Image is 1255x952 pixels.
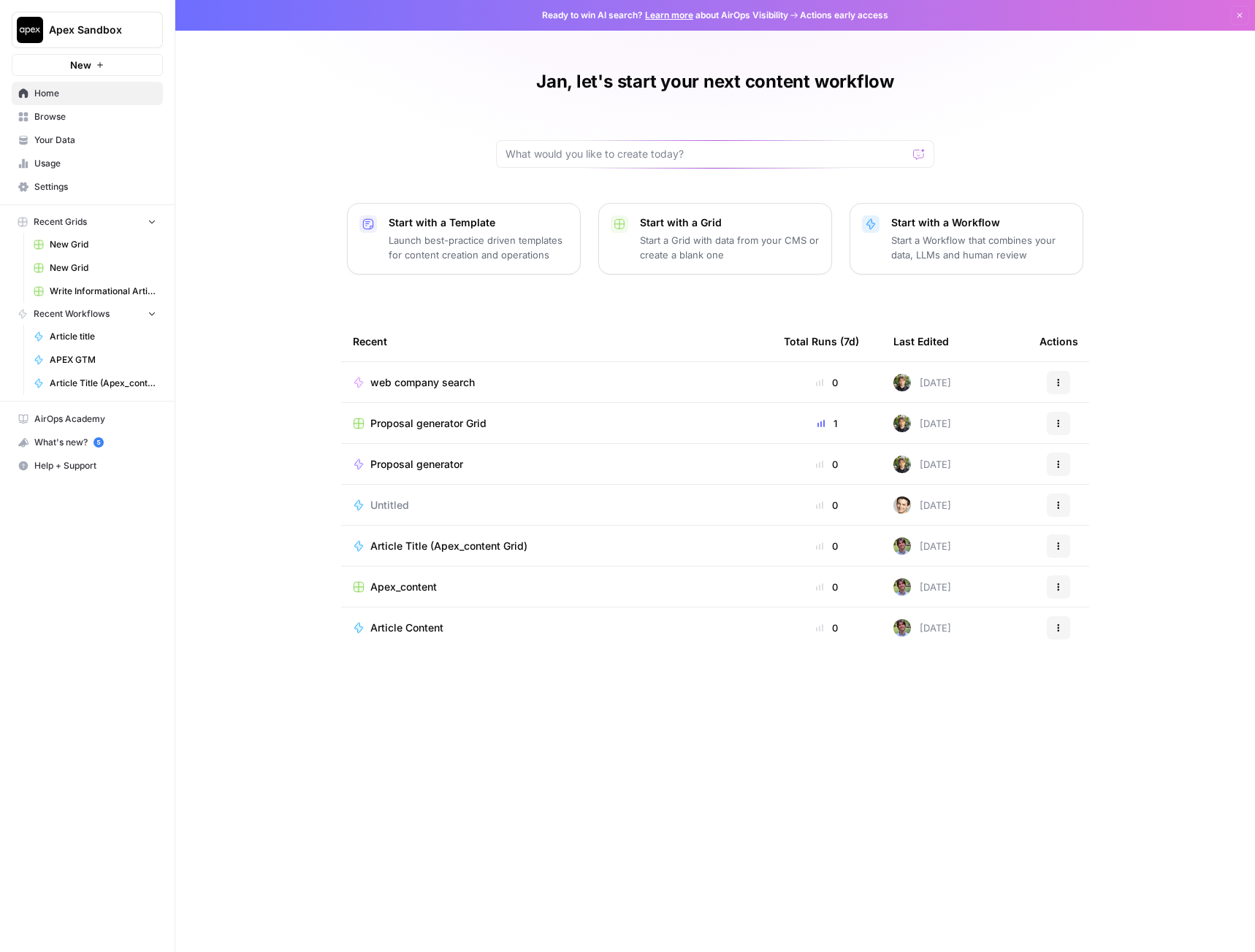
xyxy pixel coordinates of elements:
div: 0 [784,375,870,390]
span: Usage [34,157,156,170]
span: Settings [34,180,156,193]
div: Visit our Knowledge Base [30,231,245,247]
a: Article Title (Apex_content Grid) [353,539,760,553]
p: How can we help? [29,128,263,153]
div: Actions [1040,321,1078,361]
div: [DATE] [893,415,951,432]
button: Start with a TemplateLaunch best-practice driven templates for content creation and operations [347,203,581,275]
div: [DATE] [893,496,951,514]
div: Send us a message [30,184,244,199]
div: Total Runs (7d) [784,321,859,361]
a: Proposal generator [353,457,760,472]
div: Send us a message [15,172,278,212]
a: Article Content [353,621,760,635]
a: New Grid [27,233,163,256]
span: Article Content [370,621,443,635]
p: Start with a Template [389,215,568,230]
button: Recent Grids [12,211,163,233]
span: New Grid [50,238,156,251]
a: Browse [12,105,163,128]
h1: Jan, let's start your next content workflow [536,70,894,93]
span: Help + Support [34,459,156,472]
span: Apex_content [370,580,437,594]
span: Recent Workflows [34,307,110,320]
span: Proposal generator Grid [370,416,487,431]
div: Last Edited [893,321,949,361]
img: yscdzcxvurys6ioa5ley5b2q5gim [893,537,911,555]
div: Recent [353,321,760,361]
span: Actions early access [800,9,888,22]
img: Apex Sandbox Logo [17,17,43,43]
img: j7temtklz6amjwtjn5shyeuwpeb0 [893,496,911,514]
div: 0 [784,580,870,594]
div: [DATE] [893,537,951,555]
a: Your Data [12,128,163,152]
div: Join our AI & SEO Builder's Community!Join our community of 1,000+ folks building the future of A... [15,416,277,485]
div: 0 [784,457,870,472]
div: 0 [784,621,870,635]
a: Article Title (Apex_content Grid) [27,372,163,395]
a: Untitled [353,498,760,513]
div: Profile image for Steven [212,23,241,53]
div: Join our AI & SEO Builder's Community! [30,428,262,443]
span: Join our community of 1,000+ folks building the future of AI and SEO with AirOps. [30,445,255,472]
a: Article title [27,325,163,348]
button: Messages [146,456,292,514]
span: Recent Grids [34,215,87,229]
button: Help + Support [12,454,163,477]
a: Usage [12,152,163,175]
a: Settings [12,175,163,199]
a: Proposal generator Grid [353,416,760,431]
button: What's new? 5 [12,431,163,454]
div: What's new? [12,431,162,453]
span: Home [34,87,156,100]
p: Start a Grid with data from your CMS or create a blank one [640,233,820,262]
button: Start with a GridStart a Grid with data from your CMS or create a blank one [598,203,832,275]
div: 1 [784,416,870,431]
div: [DATE] [893,619,951,637]
div: 0 [784,498,870,513]
p: Start with a Grid [640,215,820,230]
a: Home [12,82,163,105]
text: 5 [96,439,100,446]
p: Launch best-practice driven templates for content creation and operations [389,233,568,262]
span: Your Data [34,134,156,147]
span: AirOps Academy [34,412,156,426]
span: Untitled [370,498,409,513]
span: New [70,58,91,72]
a: APEX GTM [27,348,163,372]
img: s6gu7g536aa92dsqocx7pqvq9a9o [893,415,911,432]
a: Learn more [645,9,693,20]
img: s6gu7g536aa92dsqocx7pqvq9a9o [893,374,911,391]
span: APEX GTM [50,353,156,366]
span: Proposal generator [370,457,463,472]
span: Ready to win AI search? about AirOps Visibility [542,9,788,22]
div: Profile image for Joel [156,23,186,53]
div: [DATE] [893,578,951,596]
span: Article title [50,330,156,343]
span: Home [56,492,89,502]
button: Workspace: Apex Sandbox [12,12,163,48]
span: Write Informational Articles [50,285,156,298]
img: logo [29,28,103,51]
p: Start a Workflow that combines your data, LLMs and human review [891,233,1071,262]
img: yscdzcxvurys6ioa5ley5b2q5gim [893,578,911,596]
a: 5 [94,437,104,448]
span: web company search [370,375,475,390]
img: yscdzcxvurys6ioa5ley5b2q5gim [893,619,911,637]
a: New Grid [27,256,163,280]
span: New Grid [50,261,156,275]
button: New [12,54,163,76]
a: AirOps Academy [12,407,163,431]
span: Browse [34,110,156,123]
button: Start with a WorkflowStart a Workflow that combines your data, LLMs and human review [850,203,1083,275]
p: Start with a Workflow [891,215,1071,230]
div: [DATE] [893,456,951,473]
span: Messages [194,492,245,502]
img: s6gu7g536aa92dsqocx7pqvq9a9o [893,456,911,473]
a: web company search [353,375,760,390]
span: Article Title (Apex_content Grid) [50,377,156,390]
button: Recent Workflows [12,303,163,325]
div: Close [251,23,278,50]
span: Apex Sandbox [49,23,137,37]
